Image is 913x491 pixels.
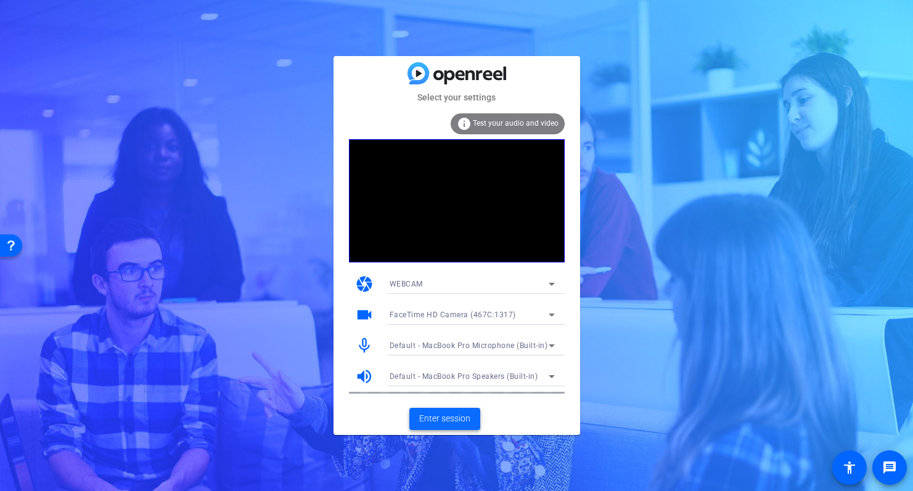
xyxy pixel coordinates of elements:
[409,408,480,430] button: Enter session
[355,336,374,355] mat-icon: mic_none
[419,412,470,425] span: Enter session
[390,372,538,381] span: Default - MacBook Pro Speakers (Built-in)
[390,280,423,288] span: WEBCAM
[407,62,506,84] img: blue-gradient.svg
[334,91,580,104] mat-card-subtitle: Select your settings
[355,367,374,386] mat-icon: volume_up
[882,460,897,475] mat-icon: message
[355,306,374,324] mat-icon: videocam
[473,119,559,128] span: Test your audio and video
[390,341,548,350] span: Default - MacBook Pro Microphone (Built-in)
[842,460,857,475] mat-icon: accessibility
[355,275,374,293] mat-icon: camera
[457,116,472,131] mat-icon: info
[390,310,516,319] span: FaceTime HD Camera (467C:1317)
